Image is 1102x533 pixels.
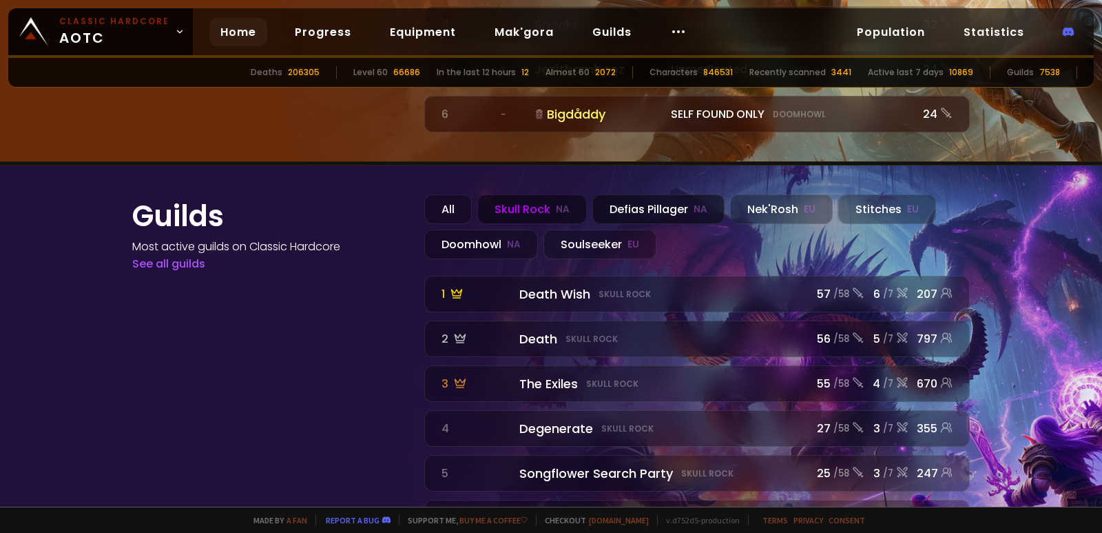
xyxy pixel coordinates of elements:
[251,66,282,79] div: Deaths
[288,66,320,79] div: 206305
[424,276,970,312] a: 1 Death WishSkull Rock57 /586/7207
[132,194,408,238] h1: Guilds
[595,66,616,79] div: 2072
[556,203,570,217] small: NA
[917,105,953,123] div: 24
[627,238,639,252] small: EU
[287,515,307,525] a: a fan
[477,194,587,224] div: Skull Rock
[424,6,970,43] a: 4 3 SnackzSkull Rock32
[589,515,649,525] a: [DOMAIN_NAME]
[592,194,725,224] div: Defias Pillager
[649,66,698,79] div: Characters
[437,66,516,79] div: In the last 12 hours
[507,238,521,252] small: NA
[543,230,656,259] div: Soulseeker
[484,18,565,46] a: Mak'gora
[545,66,590,79] div: Almost 60
[829,515,865,525] a: Consent
[1007,66,1034,79] div: Guilds
[581,18,643,46] a: Guilds
[379,18,467,46] a: Equipment
[831,66,851,79] div: 3441
[1039,66,1060,79] div: 7538
[762,515,788,525] a: Terms
[326,515,380,525] a: Report a bug
[353,66,388,79] div: Level 60
[534,105,663,123] div: Bigdåddy
[694,203,707,217] small: NA
[424,230,538,259] div: Doomhowl
[953,18,1035,46] a: Statistics
[657,515,740,525] span: v. d752d5 - production
[868,66,944,79] div: Active last 7 days
[8,8,193,55] a: Classic HardcoreAOTC
[424,365,970,402] a: 3 The ExilesSkull Rock55 /584/7670
[703,66,733,79] div: 846531
[424,194,472,224] div: All
[132,238,408,255] h4: Most active guilds on Classic Hardcore
[907,203,919,217] small: EU
[284,18,362,46] a: Progress
[209,18,267,46] a: Home
[59,15,169,28] small: Classic Hardcore
[424,321,970,357] a: 2 DeathSkull Rock56 /585/7797
[424,96,970,132] a: 6 -BigdåddySELF FOUND ONLYDoomhowl24
[424,410,970,447] a: 4 DegenerateSkull Rock27 /583/7355
[393,66,420,79] div: 66686
[536,515,649,525] span: Checkout
[59,15,169,48] span: AOTC
[949,66,973,79] div: 10869
[424,455,970,492] a: 5 Songflower Search PartySkull Rock25 /583/7247
[245,515,307,525] span: Made by
[846,18,936,46] a: Population
[671,105,908,123] div: SELF FOUND ONLY
[501,108,506,121] span: -
[804,203,815,217] small: EU
[793,515,823,525] a: Privacy
[749,66,826,79] div: Recently scanned
[399,515,528,525] span: Support me,
[773,108,826,121] small: Doomhowl
[838,194,936,224] div: Stitches
[521,66,529,79] div: 12
[132,256,205,272] a: See all guilds
[730,194,833,224] div: Nek'Rosh
[459,515,528,525] a: Buy me a coffee
[441,105,492,123] div: 6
